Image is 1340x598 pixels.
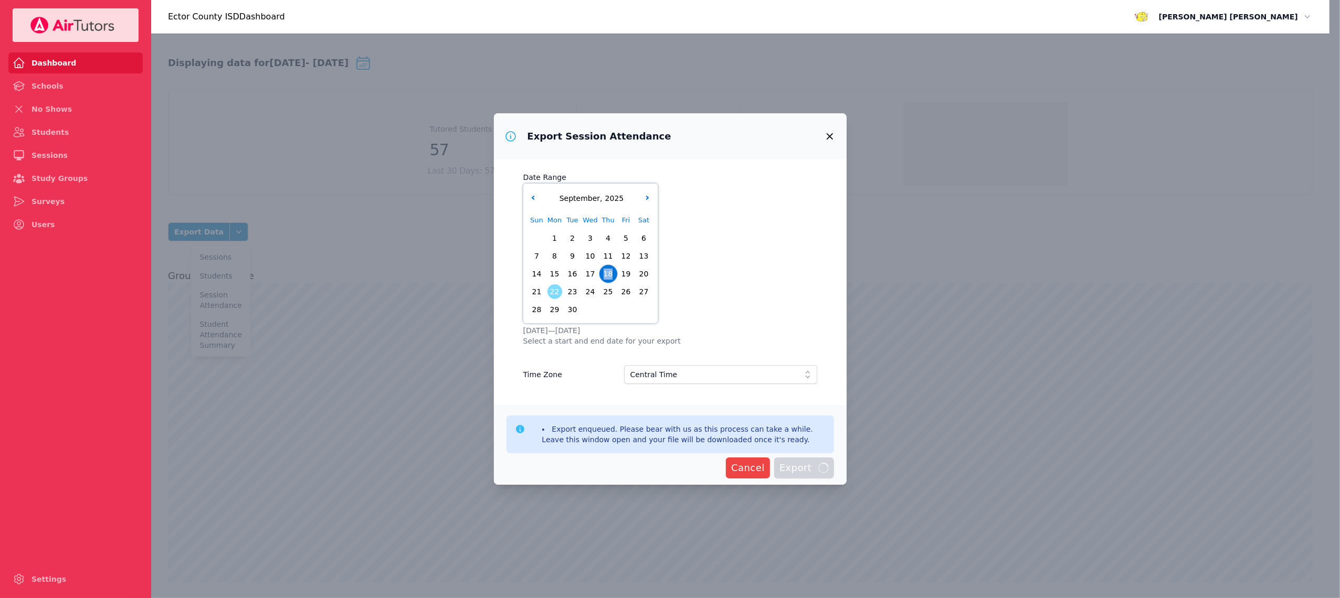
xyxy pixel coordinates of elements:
[564,247,582,265] div: Choose Tuesday September 09 of 2025
[8,569,143,590] a: Settings
[635,283,653,301] div: Choose Saturday September 27 of 2025
[542,424,826,445] li: Export enqueued. Please bear with us as this process can take a while. Leave this window open and...
[564,283,582,301] div: Choose Tuesday September 23 of 2025
[528,229,546,247] div: Choose Sunday August 31 of 2025
[601,249,616,263] span: 11
[599,283,617,301] div: Choose Thursday September 25 of 2025
[637,266,651,281] span: 20
[557,193,624,204] div: ,
[599,301,617,318] div: Choose Thursday October 02 of 2025
[528,265,546,283] div: Choose Sunday September 14 of 2025
[583,284,598,299] span: 24
[601,266,616,281] span: 18
[624,365,817,384] button: Central Time
[582,211,599,229] div: Wed
[583,231,598,245] span: 3
[1134,8,1151,25] img: avatar
[527,130,671,143] h3: Export Session Attendance
[523,365,616,381] label: Time Zone
[599,247,617,265] div: Choose Thursday September 11 of 2025
[530,284,544,299] span: 21
[617,211,635,229] div: Fri
[601,231,616,245] span: 4
[547,231,562,245] span: 1
[617,283,635,301] div: Choose Friday September 26 of 2025
[635,247,653,265] div: Choose Saturday September 13 of 2025
[582,229,599,247] div: Choose Wednesday September 03 of 2025
[8,99,143,120] a: No Shows
[30,17,115,34] img: Your Company
[564,265,582,283] div: Choose Tuesday September 16 of 2025
[530,302,544,317] span: 28
[617,247,635,265] div: Choose Friday September 12 of 2025
[8,168,143,189] a: Study Groups
[635,301,653,318] div: Choose Saturday October 04 of 2025
[523,336,817,346] span: Select a start and end date for your export
[528,247,546,265] div: Choose Sunday September 07 of 2025
[528,283,546,301] div: Choose Sunday September 21 of 2025
[530,249,544,263] span: 7
[599,229,617,247] div: Choose Thursday September 04 of 2025
[546,301,564,318] div: Choose Monday September 29 of 2025
[619,249,634,263] span: 12
[601,284,616,299] span: 25
[774,457,834,478] button: Export
[582,283,599,301] div: Choose Wednesday September 24 of 2025
[8,191,143,212] a: Surveys
[599,265,617,283] div: Choose Thursday September 18 of 2025
[565,249,580,263] span: 9
[1159,10,1298,23] span: [PERSON_NAME] [PERSON_NAME]
[523,325,817,336] span: [DATE] — [DATE]
[8,145,143,166] a: Sessions
[547,266,562,281] span: 15
[603,194,624,202] span: 2025
[582,265,599,283] div: Choose Wednesday September 17 of 2025
[8,76,143,97] a: Schools
[635,265,653,283] div: Choose Saturday September 20 of 2025
[583,249,598,263] span: 10
[637,249,651,263] span: 13
[619,284,634,299] span: 26
[619,231,634,245] span: 5
[547,302,562,317] span: 29
[779,461,829,475] span: Export
[637,231,651,245] span: 6
[565,231,580,245] span: 2
[564,211,582,229] div: Tue
[8,214,143,235] a: Users
[617,265,635,283] div: Choose Friday September 19 of 2025
[528,211,546,229] div: Sun
[637,284,651,299] span: 27
[635,211,653,229] div: Sat
[546,211,564,229] div: Mon
[565,284,580,299] span: 23
[8,122,143,143] a: Students
[617,301,635,318] div: Choose Friday October 03 of 2025
[731,461,765,475] span: Cancel
[726,457,770,478] button: Cancel
[565,302,580,317] span: 30
[619,266,634,281] span: 19
[565,266,580,281] span: 16
[530,266,544,281] span: 14
[617,229,635,247] div: Choose Friday September 05 of 2025
[546,265,564,283] div: Choose Monday September 15 of 2025
[635,229,653,247] div: Choose Saturday September 06 of 2025
[599,211,617,229] div: Thu
[557,194,600,202] span: September
[547,249,562,263] span: 8
[523,168,817,184] label: Date Range
[582,247,599,265] div: Choose Wednesday September 10 of 2025
[546,283,564,301] div: Choose Monday September 22 of 2025
[630,368,678,381] span: Central Time
[528,301,546,318] div: Choose Sunday September 28 of 2025
[564,229,582,247] div: Choose Tuesday September 02 of 2025
[546,229,564,247] div: Choose Monday September 01 of 2025
[8,52,143,73] a: Dashboard
[547,284,562,299] span: 22
[582,301,599,318] div: Choose Wednesday October 01 of 2025
[546,247,564,265] div: Choose Monday September 08 of 2025
[564,301,582,318] div: Choose Tuesday September 30 of 2025
[583,266,598,281] span: 17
